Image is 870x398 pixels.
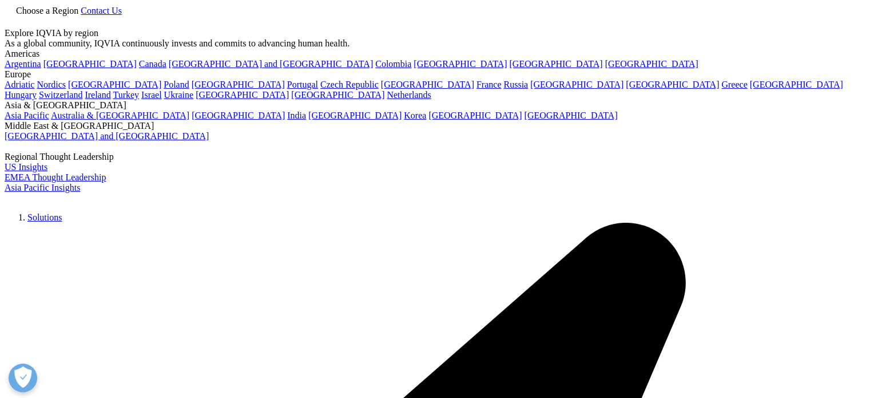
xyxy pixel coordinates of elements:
[525,111,618,120] a: [GEOGRAPHIC_DATA]
[308,111,402,120] a: [GEOGRAPHIC_DATA]
[196,90,289,100] a: [GEOGRAPHIC_DATA]
[5,121,865,131] div: Middle East & [GEOGRAPHIC_DATA]
[504,80,529,89] a: Russia
[287,80,318,89] a: Portugal
[721,80,747,89] a: Greece
[510,59,603,69] a: [GEOGRAPHIC_DATA]
[404,111,426,120] a: Korea
[320,80,379,89] a: Czech Republic
[287,111,306,120] a: India
[375,59,411,69] a: Colombia
[85,90,110,100] a: Ireland
[5,59,41,69] a: Argentina
[5,152,865,162] div: Regional Thought Leadership
[605,59,698,69] a: [GEOGRAPHIC_DATA]
[5,111,49,120] a: Asia Pacific
[5,49,865,59] div: Americas
[387,90,431,100] a: Netherlands
[164,80,189,89] a: Poland
[750,80,843,89] a: [GEOGRAPHIC_DATA]
[192,111,285,120] a: [GEOGRAPHIC_DATA]
[43,59,137,69] a: [GEOGRAPHIC_DATA]
[5,162,47,172] a: US Insights
[113,90,139,100] a: Turkey
[428,111,522,120] a: [GEOGRAPHIC_DATA]
[141,90,162,100] a: Israel
[626,80,719,89] a: [GEOGRAPHIC_DATA]
[381,80,474,89] a: [GEOGRAPHIC_DATA]
[16,6,78,15] span: Choose a Region
[164,90,194,100] a: Ukraine
[530,80,623,89] a: [GEOGRAPHIC_DATA]
[27,212,62,222] a: Solutions
[81,6,122,15] a: Contact Us
[476,80,502,89] a: France
[291,90,384,100] a: [GEOGRAPHIC_DATA]
[9,364,37,392] button: Abrir preferencias
[37,80,66,89] a: Nordics
[5,183,80,192] a: Asia Pacific Insights
[51,111,189,120] a: Australia & [GEOGRAPHIC_DATA]
[192,80,285,89] a: [GEOGRAPHIC_DATA]
[5,28,865,38] div: Explore IQVIA by region
[68,80,161,89] a: [GEOGRAPHIC_DATA]
[5,38,865,49] div: As a global community, IQVIA continuously invests and commits to advancing human health.
[5,90,37,100] a: Hungary
[169,59,373,69] a: [GEOGRAPHIC_DATA] and [GEOGRAPHIC_DATA]
[5,100,865,111] div: Asia & [GEOGRAPHIC_DATA]
[414,59,507,69] a: [GEOGRAPHIC_DATA]
[139,59,166,69] a: Canada
[5,172,106,182] a: EMEA Thought Leadership
[39,90,82,100] a: Switzerland
[5,69,865,80] div: Europe
[5,80,34,89] a: Adriatic
[5,131,209,141] a: [GEOGRAPHIC_DATA] and [GEOGRAPHIC_DATA]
